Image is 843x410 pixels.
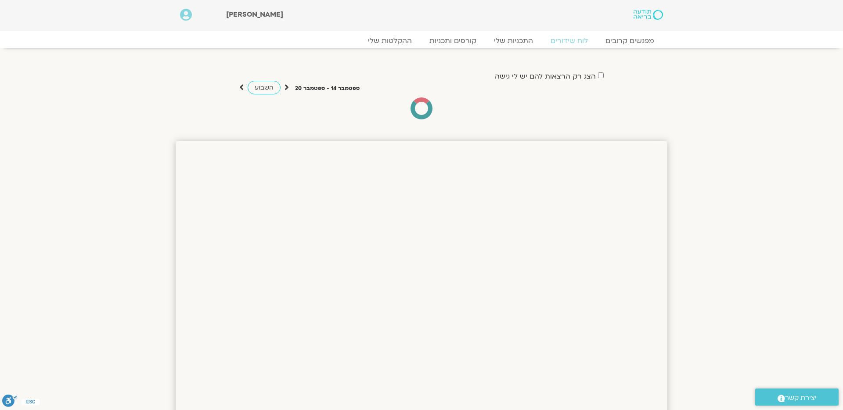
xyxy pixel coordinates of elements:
a: מפגשים קרובים [597,36,663,45]
a: קורסים ותכניות [421,36,485,45]
span: [PERSON_NAME] [226,10,283,19]
span: השבוע [255,83,274,92]
p: ספטמבר 14 - ספטמבר 20 [295,84,360,93]
nav: Menu [180,36,663,45]
a: ההקלטות שלי [359,36,421,45]
label: הצג רק הרצאות להם יש לי גישה [495,72,596,80]
a: יצירת קשר [755,388,839,406]
a: לוח שידורים [542,36,597,45]
a: השבוע [248,81,281,94]
span: יצירת קשר [785,392,817,404]
a: התכניות שלי [485,36,542,45]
